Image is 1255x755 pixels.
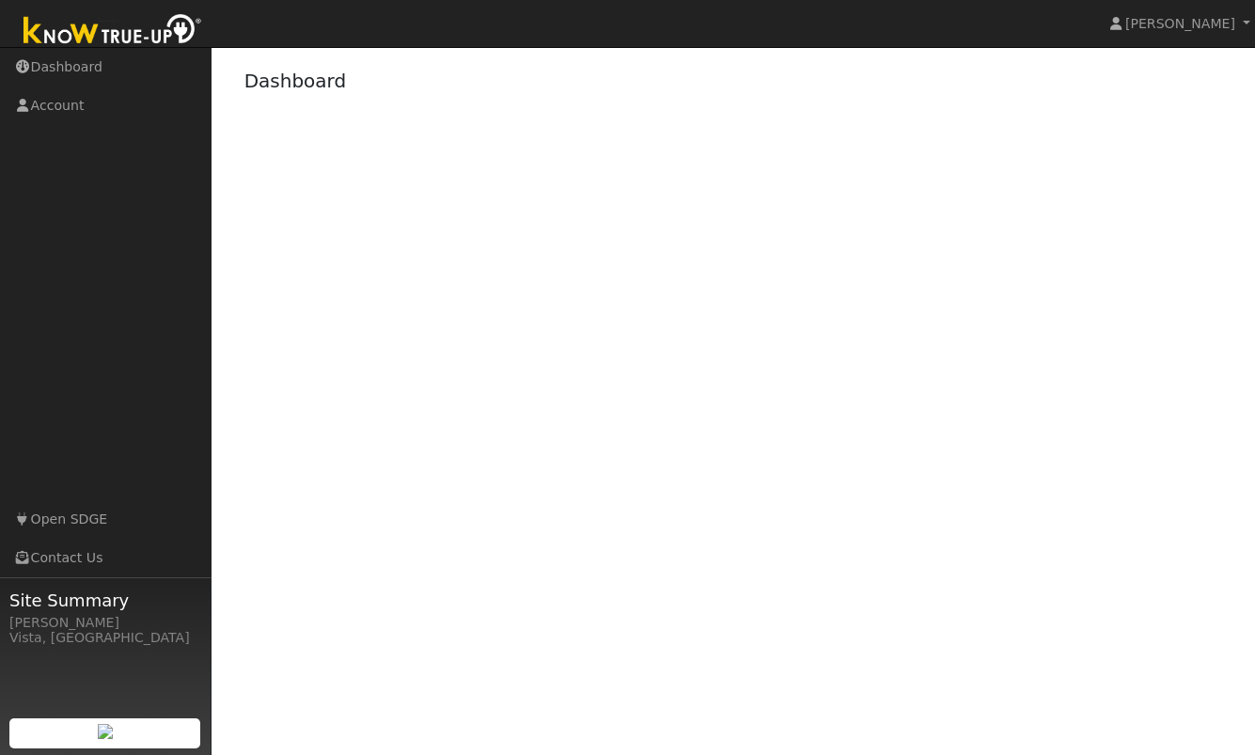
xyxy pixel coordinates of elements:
[14,10,212,53] img: Know True-Up
[1125,16,1235,31] span: [PERSON_NAME]
[9,588,201,613] span: Site Summary
[98,724,113,739] img: retrieve
[244,70,347,92] a: Dashboard
[9,613,201,633] div: [PERSON_NAME]
[9,628,201,648] div: Vista, [GEOGRAPHIC_DATA]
